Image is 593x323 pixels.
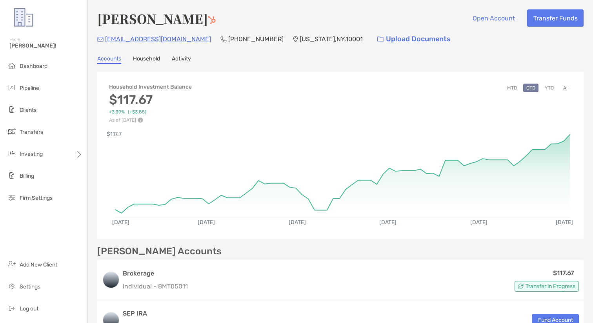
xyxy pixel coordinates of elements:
text: [DATE] [470,219,487,226]
button: Open Account [466,9,521,27]
p: Individual - 8MT05011 [123,281,188,291]
h3: $117.67 [109,92,192,107]
img: investing icon [7,149,16,158]
img: Email Icon [97,37,104,42]
p: [PERSON_NAME] Accounts [97,246,222,256]
img: clients icon [7,105,16,114]
img: Location Icon [293,36,298,42]
span: Firm Settings [20,195,53,201]
img: logout icon [7,303,16,313]
img: dashboard icon [7,61,16,70]
img: button icon [377,36,384,42]
span: Clients [20,107,36,113]
img: Zoe Logo [9,3,38,31]
text: $117.7 [107,131,122,137]
span: Transfer in Progress [526,284,575,288]
img: Phone Icon [220,36,227,42]
h4: [PERSON_NAME] [97,9,216,27]
a: Activity [172,55,191,64]
span: Settings [20,283,40,290]
img: Performance Info [138,117,143,123]
img: transfers icon [7,127,16,136]
span: +3.39% [109,109,125,115]
text: [DATE] [112,219,129,226]
img: logo account [103,272,119,288]
p: [US_STATE] , NY , 10001 [300,34,363,44]
span: Log out [20,305,38,312]
img: Hubspot Icon [208,16,216,24]
img: firm-settings icon [7,193,16,202]
text: [DATE] [198,219,215,226]
img: settings icon [7,281,16,291]
a: Go to Hubspot Deal [208,9,216,27]
p: [PHONE_NUMBER] [228,34,284,44]
img: Account Status icon [518,283,524,289]
span: Transfers [20,129,43,135]
p: As of [DATE] [109,117,192,123]
text: [DATE] [289,219,306,226]
button: YTD [542,84,557,92]
a: Household [133,55,160,64]
h3: Brokerage [123,269,188,278]
img: billing icon [7,171,16,180]
button: Transfer Funds [527,9,584,27]
text: [DATE] [379,219,397,226]
p: [EMAIL_ADDRESS][DOMAIN_NAME] [105,34,211,44]
img: add_new_client icon [7,259,16,269]
span: Investing [20,151,43,157]
span: Add New Client [20,261,57,268]
button: All [560,84,572,92]
button: MTD [504,84,520,92]
button: QTD [523,84,538,92]
span: Dashboard [20,63,47,69]
span: Billing [20,173,34,179]
a: Accounts [97,55,121,64]
img: pipeline icon [7,83,16,92]
span: Pipeline [20,85,39,91]
p: $117.67 [553,268,574,278]
h3: SEP IRA [123,309,182,318]
span: ( +$3.85 ) [128,109,146,115]
a: Upload Documents [372,31,456,47]
h4: Household Investment Balance [109,84,192,90]
span: [PERSON_NAME]! [9,42,83,49]
text: [DATE] [556,219,573,226]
